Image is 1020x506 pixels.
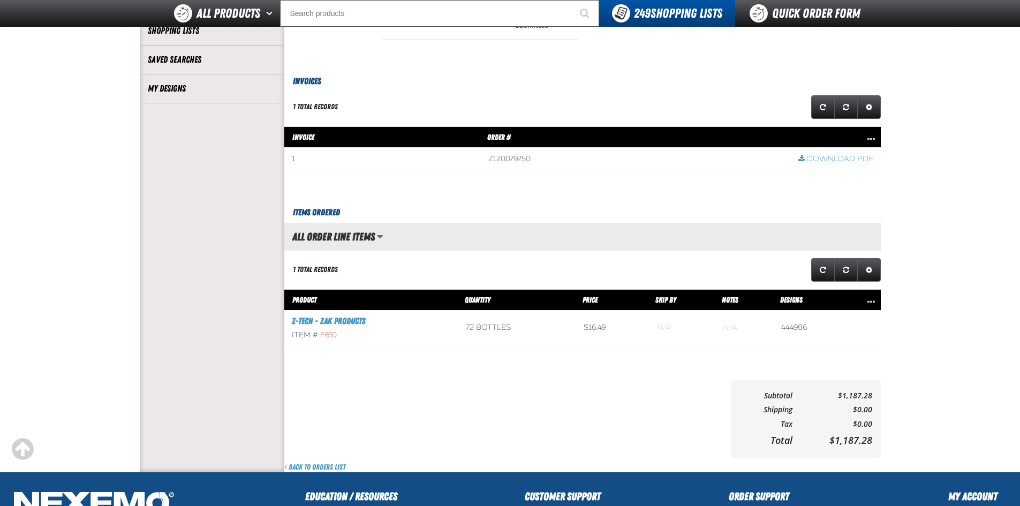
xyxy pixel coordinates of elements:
span: Quantity [465,296,490,304]
div: 1 total records [293,265,338,275]
a: Download PDF row action [798,154,873,164]
a: Refresh grid action [811,258,835,282]
td: Blank [649,311,715,345]
td: Subtotal [739,389,793,403]
a: Reset grid action [834,95,858,119]
span: F610 [320,330,337,339]
div: Scroll to the top [11,437,34,461]
a: Refresh grid action [811,95,835,119]
a: Back to Orders List [284,462,345,472]
button: Manage grid views. Current view is All Order Line Items [376,228,383,246]
span: All Products [197,4,260,23]
th: Row actions [854,289,881,311]
strong: 249 [634,6,651,21]
td: $0.00 [792,403,872,417]
td: 1 [284,148,481,171]
div: 1 total records [293,102,338,112]
td: Blank [715,311,773,345]
td: $16.49 [576,311,649,345]
span: Price [583,296,598,304]
a: My Designs [148,82,276,95]
a: Expand or Collapse Grid Settings [857,258,881,282]
td: 444986 [774,311,854,345]
a: Expand or Collapse Grid Settings [857,95,881,119]
td: Z120079250 [481,148,790,171]
span: Invoice [292,133,314,141]
h3: Invoices [284,75,881,88]
td: $0.00 [792,417,872,432]
span: Designs [780,296,803,304]
h2: Customer Support [525,488,601,504]
span: Notes [722,296,738,304]
h3: Items Ordered [284,206,881,219]
h2: All Order Line Items [284,231,375,243]
h2: My Account [948,488,1009,504]
span: Order # [487,133,511,141]
a: Z-Tech - ZAK Products [292,316,365,326]
span: Ship By [655,296,676,304]
span: $1,187.28 [829,434,872,447]
td: Total [739,432,793,449]
h2: Education / Resources [305,488,397,504]
td: Tax [739,417,793,432]
a: Saved Searches [148,54,276,66]
span: Product [292,296,316,304]
a: Shopping Lists [148,25,276,37]
a: Reset grid action [834,258,858,282]
th: Row actions [791,126,881,148]
td: Shipping [739,403,793,417]
h2: Order Support [729,488,821,504]
span: Shopping Lists [634,6,722,21]
div: Item #: [292,330,451,341]
td: 72 bottles [458,311,577,345]
td: $1,187.28 [792,389,872,403]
